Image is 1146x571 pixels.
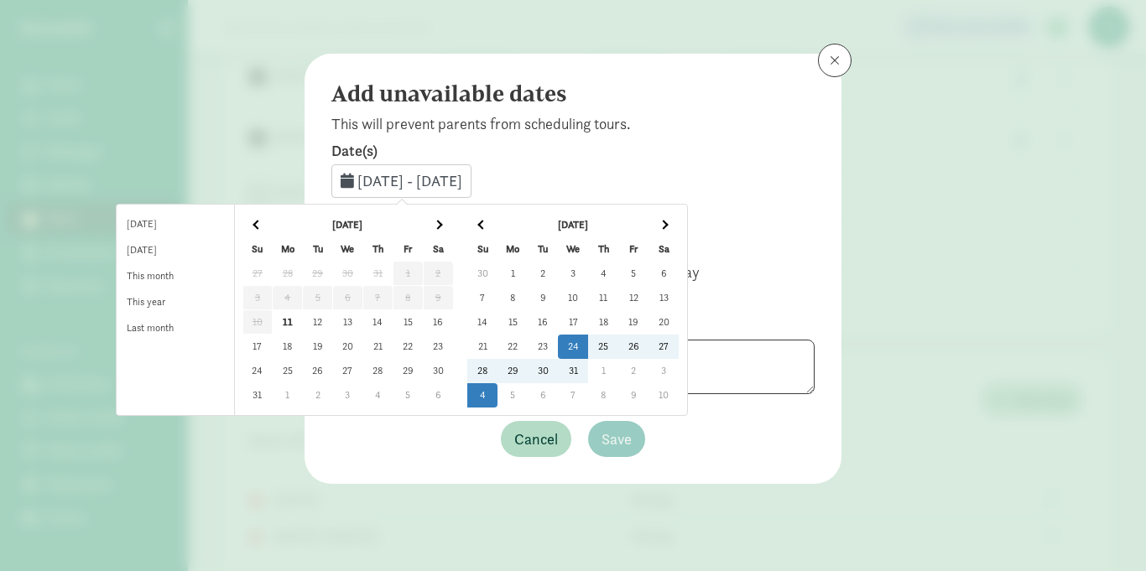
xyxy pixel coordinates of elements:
td: 1 [497,262,528,286]
td: 22 [497,335,528,359]
td: 2 [303,383,333,407]
td: 29 [497,359,528,383]
td: 23 [528,335,558,359]
th: Tu [303,237,333,262]
td: 13 [333,310,363,335]
span: Save [602,428,632,450]
td: 24 [242,359,273,383]
td: 10 [558,286,588,310]
li: Last month [117,315,234,341]
td: 19 [303,335,333,359]
td: 26 [303,359,333,383]
th: Sa [423,237,453,262]
th: Su [467,237,497,262]
td: 25 [273,359,303,383]
th: Th [588,237,618,262]
td: 1 [273,383,303,407]
span: [DATE] - [DATE] [357,171,462,190]
td: 18 [588,310,618,335]
td: 12 [618,286,649,310]
td: 5 [618,262,649,286]
td: 4 [362,383,393,407]
th: Fr [393,237,423,262]
td: 5 [497,383,528,407]
td: 16 [528,310,558,335]
td: 9 [528,286,558,310]
li: This year [117,289,234,315]
td: 30 [467,262,497,286]
td: 21 [362,335,393,359]
td: 21 [467,335,497,359]
th: We [558,237,588,262]
td: 31 [558,359,588,383]
td: 9 [618,383,649,407]
td: 22 [393,335,423,359]
td: 8 [588,383,618,407]
button: Save [588,421,645,457]
td: 25 [588,335,618,359]
li: [DATE] [117,237,234,263]
td: 24 [558,335,588,359]
th: Mo [497,237,528,262]
td: 28 [467,359,497,383]
th: [DATE] [497,213,649,237]
td: 13 [649,286,679,310]
td: 1 [588,359,618,383]
td: 12 [303,310,333,335]
td: 31 [242,383,273,407]
th: Th [362,237,393,262]
li: [DATE] [117,211,234,237]
td: 28 [362,359,393,383]
td: 30 [528,359,558,383]
td: 14 [362,310,393,335]
td: 16 [423,310,453,335]
iframe: Chat Widget [1062,491,1146,571]
td: 6 [649,262,679,286]
td: 3 [649,359,679,383]
td: 20 [333,335,363,359]
td: 19 [618,310,649,335]
td: 11 [588,286,618,310]
td: 2 [618,359,649,383]
td: 15 [393,310,423,335]
th: Mo [273,237,303,262]
td: 4 [588,262,618,286]
td: 10 [649,383,679,407]
td: 6 [423,383,453,407]
td: 4 [467,383,497,407]
h4: Add unavailable dates [331,80,801,107]
th: Su [242,237,273,262]
button: Cancel [501,421,571,457]
td: 7 [558,383,588,407]
th: [DATE] [273,213,423,237]
td: 27 [649,335,679,359]
td: 15 [497,310,528,335]
td: 20 [649,310,679,335]
td: 3 [333,383,363,407]
td: 17 [558,310,588,335]
td: 2 [528,262,558,286]
label: Date(s) [331,141,815,161]
td: 6 [528,383,558,407]
td: 23 [423,335,453,359]
li: This month [117,263,234,289]
th: We [333,237,363,262]
td: 5 [393,383,423,407]
td: 18 [273,335,303,359]
span: Cancel [514,428,558,450]
td: 29 [393,359,423,383]
td: 30 [423,359,453,383]
td: 7 [467,286,497,310]
p: This will prevent parents from scheduling tours. [331,114,815,134]
td: 8 [497,286,528,310]
th: Tu [528,237,558,262]
td: 14 [467,310,497,335]
th: Fr [618,237,649,262]
td: 27 [333,359,363,383]
td: 26 [618,335,649,359]
td: 3 [558,262,588,286]
td: 11 [273,310,303,335]
th: Sa [649,237,679,262]
td: 17 [242,335,273,359]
